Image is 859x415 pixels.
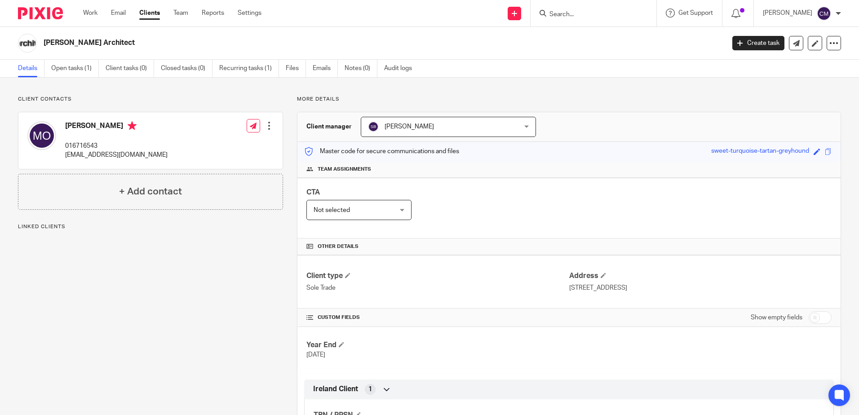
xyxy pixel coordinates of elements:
p: More details [297,96,841,103]
span: Team assignments [318,166,371,173]
p: Linked clients [18,223,283,230]
span: 1 [368,385,372,394]
a: Create task [732,36,784,50]
a: Client tasks (0) [106,60,154,77]
input: Search [549,11,629,19]
span: Other details [318,243,359,250]
img: svg%3E [817,6,831,21]
span: Get Support [678,10,713,16]
p: [PERSON_NAME] [763,9,812,18]
span: [DATE] [306,352,325,358]
i: Primary [128,121,137,130]
p: Client contacts [18,96,283,103]
p: 016716543 [65,141,168,150]
h4: Address [569,271,832,281]
a: Work [83,9,97,18]
h2: [PERSON_NAME] Architect [44,38,584,48]
h4: Year End [306,340,569,350]
img: svg%3E [368,121,379,132]
a: Open tasks (1) [51,60,99,77]
p: Sole Trade [306,283,569,292]
a: Emails [313,60,338,77]
img: Pixie [18,7,63,19]
p: [EMAIL_ADDRESS][DOMAIN_NAME] [65,150,168,159]
div: sweet-turquoise-tartan-greyhound [711,146,809,157]
a: Team [173,9,188,18]
h3: Client manager [306,122,352,131]
a: Clients [139,9,160,18]
a: Reports [202,9,224,18]
a: Notes (0) [345,60,377,77]
h4: CUSTOM FIELDS [306,314,569,321]
h4: [PERSON_NAME] [65,121,168,132]
p: [STREET_ADDRESS] [569,283,832,292]
a: Files [286,60,306,77]
h4: + Add contact [119,185,182,199]
a: Settings [238,9,261,18]
a: Closed tasks (0) [161,60,213,77]
img: svg%3E [27,121,56,150]
img: Logo.png [18,34,37,53]
span: Not selected [314,207,350,213]
a: Recurring tasks (1) [219,60,279,77]
p: Master code for secure communications and files [304,147,459,156]
h4: Client type [306,271,569,281]
a: Audit logs [384,60,419,77]
a: Email [111,9,126,18]
span: CTA [306,189,320,196]
label: Show empty fields [751,313,802,322]
span: Ireland Client [313,384,358,394]
a: Details [18,60,44,77]
span: [PERSON_NAME] [385,124,434,130]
